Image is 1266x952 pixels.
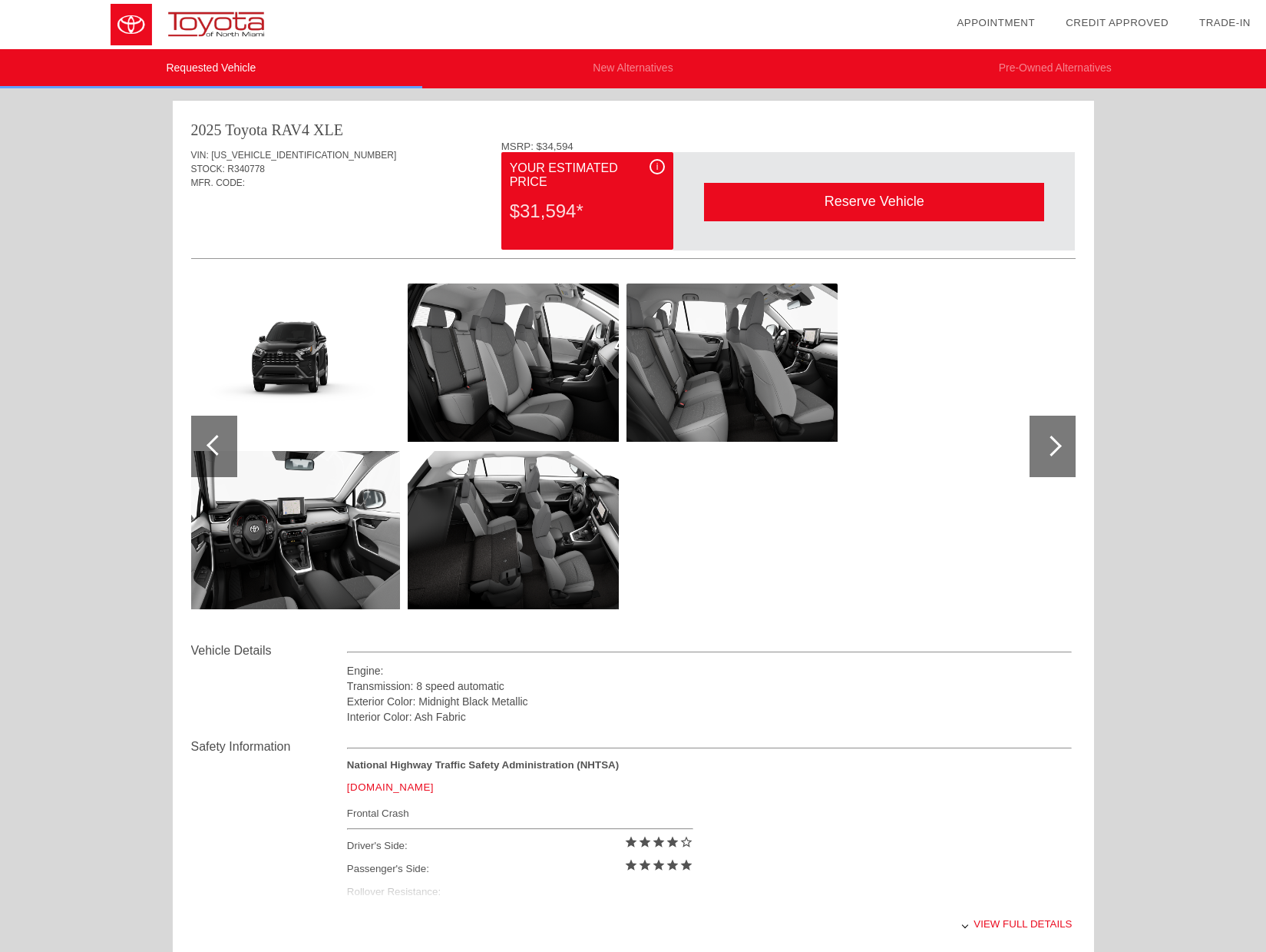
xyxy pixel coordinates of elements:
[957,17,1035,28] a: Appointment
[1066,17,1168,28] a: Credit Approved
[652,858,666,872] i: star
[510,191,665,231] div: $31,594*
[656,161,659,172] span: i
[191,164,225,174] span: STOCK:
[666,835,679,849] i: star
[227,164,265,174] span: R340778
[510,159,665,191] div: Your Estimated Price
[191,177,246,188] span: MFR. CODE:
[347,694,1073,709] div: Exterior Color: Midnight Black Metallic
[347,709,1073,725] div: Interior Color: Ash Fabric
[191,642,347,660] div: Vehicle Details
[679,858,693,872] i: star
[844,49,1266,88] li: Pre-Owned Alternatives
[624,835,638,849] i: star
[347,857,693,881] div: Passenger's Side:
[638,858,652,872] i: star
[313,119,343,141] div: XLE
[408,284,619,442] img: 6979b71846d684eef59cb0c7a400464f.png
[666,858,679,872] i: star
[679,835,693,849] i: star_border
[704,183,1044,221] div: Reserve Vehicle
[191,213,1076,237] div: Quoted on [DATE] 6:46:58 PM
[638,835,652,849] i: star
[347,834,693,857] div: Driver's Side:
[624,858,638,872] i: star
[347,905,1073,943] div: View full details
[347,804,693,823] div: Frontal Crash
[347,759,619,771] strong: National Highway Traffic Safety Administration (NHTSA)
[347,663,1073,678] div: Engine:
[347,781,434,793] a: [DOMAIN_NAME]
[191,738,347,756] div: Safety Information
[191,119,310,141] div: 2025 Toyota RAV4
[501,141,1076,152] div: MSRP: $34,594
[211,150,396,161] span: [US_VEHICLE_IDENTIFICATION_NUMBER]
[652,835,666,849] i: star
[408,451,619,609] img: 1cc922bc723859b7cfbf6d4421437e77.png
[189,284,400,442] img: ad2f8580cf49a93ed34f17774079b880.png
[189,451,400,609] img: a5b61df1183148ea0418659547257d31.png
[626,284,838,442] img: 14d6a6af0d973a901aa16322ed309b24.png
[1199,17,1251,28] a: Trade-In
[191,150,209,161] span: VIN:
[347,678,1073,694] div: Transmission: 8 speed automatic
[422,49,845,88] li: New Alternatives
